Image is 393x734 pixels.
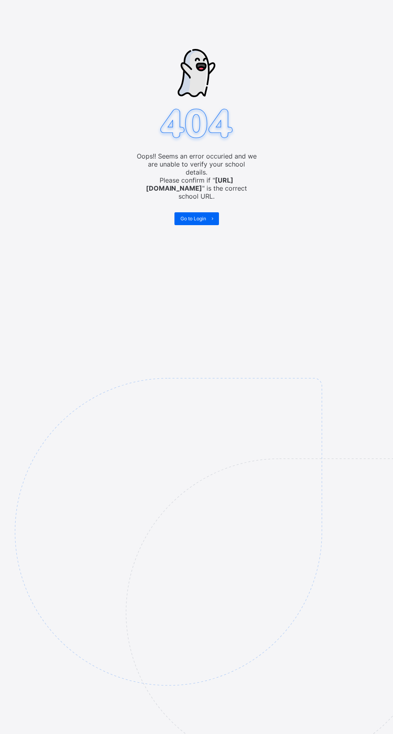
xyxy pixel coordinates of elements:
[180,216,206,222] span: Go to Login
[136,176,257,200] span: Please confirm if " " is the correct school URL.
[136,152,257,176] span: Oops!! Seems an error occuried and we are unable to verify your school details.
[146,176,233,192] b: [URL][DOMAIN_NAME]
[178,49,215,97] img: ghost-strokes.05e252ede52c2f8dbc99f45d5e1f5e9f.svg
[157,106,236,143] img: 404.8bbb34c871c4712298a25e20c4dc75c7.svg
